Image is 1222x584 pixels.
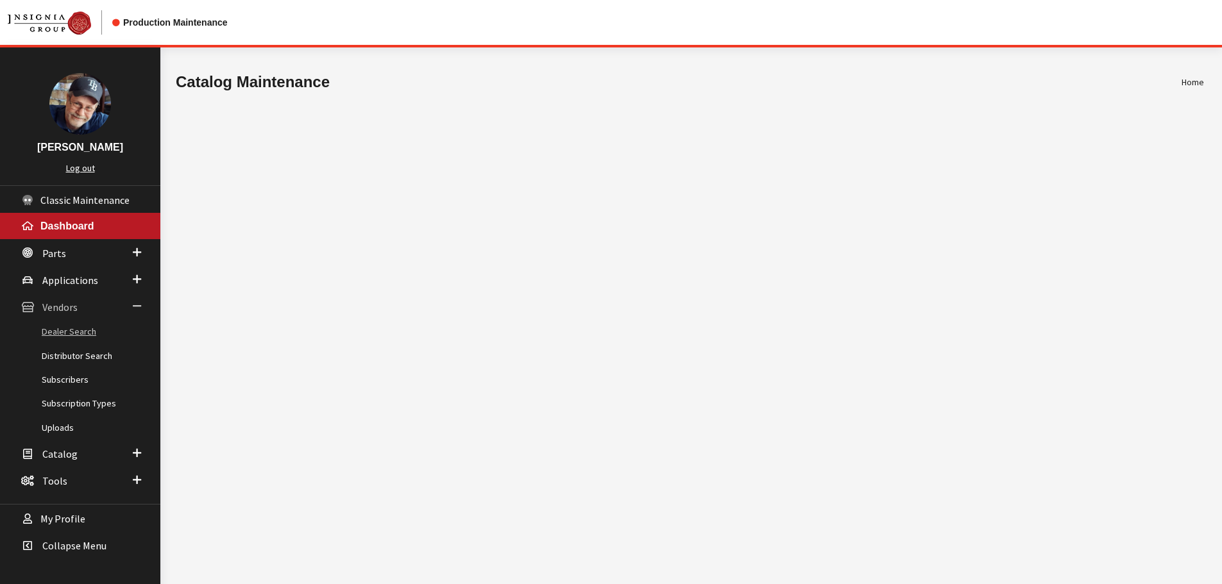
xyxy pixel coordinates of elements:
[49,73,111,135] img: Ray Goodwin
[42,474,67,487] span: Tools
[40,221,94,231] span: Dashboard
[8,12,91,35] img: Catalog Maintenance
[42,539,106,552] span: Collapse Menu
[42,301,78,313] span: Vendors
[13,140,148,155] h3: [PERSON_NAME]
[176,71,1182,94] h1: Catalog Maintenance
[42,247,66,260] span: Parts
[42,274,98,287] span: Applications
[40,512,85,525] span: My Profile
[8,10,112,35] a: Insignia Group logo
[40,194,130,206] span: Classic Maintenance
[42,447,78,460] span: Catalog
[112,16,228,29] div: Production Maintenance
[66,162,95,174] a: Log out
[1182,76,1204,89] li: Home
